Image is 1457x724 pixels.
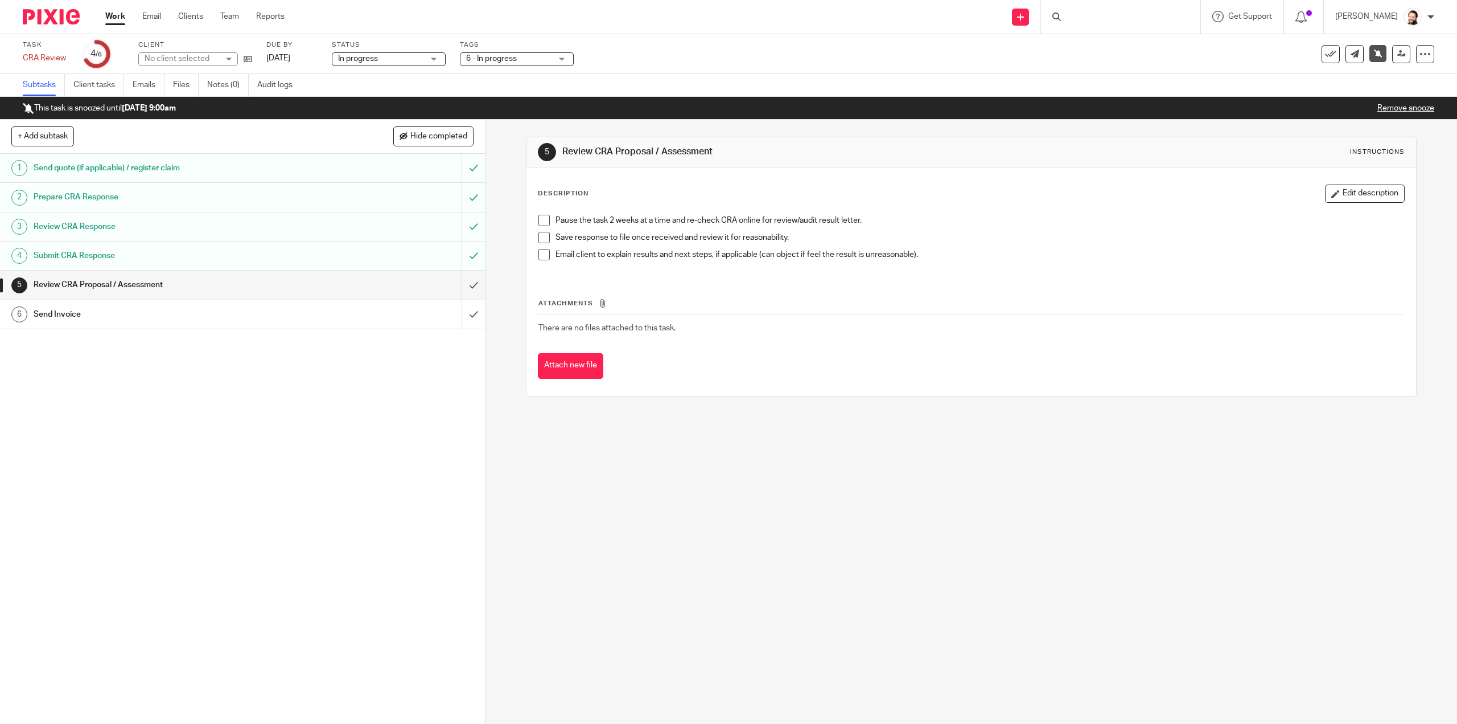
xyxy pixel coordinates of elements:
[178,11,203,22] a: Clients
[555,249,1404,260] p: Email client to explain results and next steps, if applicable (can object if feel the result is u...
[1325,185,1405,203] button: Edit description
[266,40,318,50] label: Due by
[460,40,574,50] label: Tags
[1228,13,1272,21] span: Get Support
[11,277,27,293] div: 5
[1377,104,1434,112] a: Remove snooze
[34,189,311,206] h1: Prepare CRA Response
[538,353,603,379] button: Attach new file
[173,74,199,96] a: Files
[555,232,1404,243] p: Save response to file once received and review it for reasonability.
[11,219,27,235] div: 3
[34,159,311,177] h1: Send quote (if applicable) / register claim
[23,9,80,24] img: Pixie
[23,52,68,64] div: CRA Review
[207,74,249,96] a: Notes (0)
[332,40,446,50] label: Status
[538,143,556,161] div: 5
[257,74,301,96] a: Audit logs
[34,276,311,293] h1: Review CRA Proposal / Assessment
[410,132,467,141] span: Hide completed
[142,11,161,22] a: Email
[23,40,68,50] label: Task
[11,160,27,176] div: 1
[393,126,474,146] button: Hide completed
[11,126,74,146] button: + Add subtask
[34,247,311,264] h1: Submit CRA Response
[538,324,676,332] span: There are no files attached to this task.
[266,54,290,62] span: [DATE]
[133,74,164,96] a: Emails
[122,104,176,112] b: [DATE] 9:00am
[90,47,102,60] div: 4
[538,300,593,306] span: Attachments
[73,74,124,96] a: Client tasks
[145,53,219,64] div: No client selected
[11,306,27,322] div: 6
[1335,11,1398,22] p: [PERSON_NAME]
[138,40,252,50] label: Client
[34,218,311,235] h1: Review CRA Response
[1404,8,1422,26] img: Jayde%20Headshot.jpg
[220,11,239,22] a: Team
[11,248,27,264] div: 4
[23,103,176,114] p: This task is snoozed until
[338,55,378,63] span: In progress
[466,55,517,63] span: 6 - In progress
[11,190,27,206] div: 2
[538,189,588,198] p: Description
[105,11,125,22] a: Work
[96,51,102,58] small: /6
[34,306,311,323] h1: Send Invoice
[562,146,995,158] h1: Review CRA Proposal / Assessment
[23,74,65,96] a: Subtasks
[555,215,1404,226] p: Pause the task 2 weeks at a time and re-check CRA online for review/audit result letter.
[256,11,285,22] a: Reports
[1350,148,1405,157] div: Instructions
